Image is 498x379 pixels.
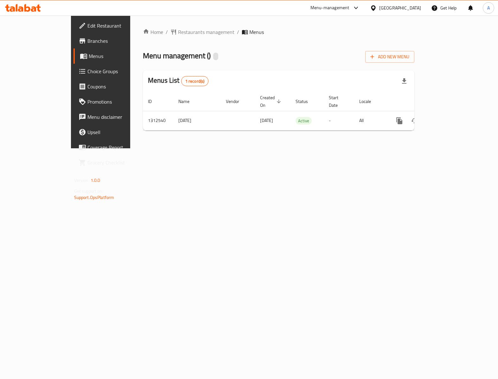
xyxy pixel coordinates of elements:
span: A [487,4,490,11]
span: Menu management ( ) [143,48,211,63]
span: [DATE] [260,116,273,125]
h2: Menus List [148,76,208,86]
td: - [324,111,354,130]
span: Menus [89,52,149,60]
span: Status [296,98,316,105]
span: Active [296,117,312,125]
span: Add New Menu [370,53,409,61]
a: Grocery Checklist [73,155,154,170]
span: Locale [359,98,379,105]
button: Change Status [407,113,422,128]
span: Version: [74,176,90,184]
span: 1 record(s) [182,78,208,84]
span: Edit Restaurant [87,22,149,29]
span: Menu disclaimer [87,113,149,121]
span: Upsell [87,128,149,136]
a: Upsell [73,125,154,140]
span: Branches [87,37,149,45]
span: Vendor [226,98,247,105]
span: Menus [249,28,264,36]
a: Choice Groups [73,64,154,79]
span: ID [148,98,160,105]
a: Restaurants management [170,28,234,36]
td: All [354,111,387,130]
span: Restaurants management [178,28,234,36]
a: Menu disclaimer [73,109,154,125]
td: [DATE] [173,111,221,130]
div: Total records count [181,76,209,86]
span: Get support on: [74,187,103,195]
a: Support.OpsPlatform [74,193,114,202]
li: / [237,28,239,36]
table: enhanced table [143,92,458,131]
a: Edit Restaurant [73,18,154,33]
span: Choice Groups [87,67,149,75]
th: Actions [387,92,458,111]
span: Created On [260,94,283,109]
span: Name [178,98,198,105]
a: Menus [73,48,154,64]
a: Coverage Report [73,140,154,155]
li: / [166,28,168,36]
nav: breadcrumb [143,28,414,36]
span: Promotions [87,98,149,106]
div: [GEOGRAPHIC_DATA] [379,4,421,11]
span: 1.0.0 [91,176,100,184]
a: Coupons [73,79,154,94]
button: more [392,113,407,128]
div: Menu-management [310,4,349,12]
div: Export file [397,74,412,89]
span: Start Date [329,94,347,109]
a: Promotions [73,94,154,109]
span: Grocery Checklist [87,159,149,166]
button: Add New Menu [365,51,414,63]
span: Coupons [87,83,149,90]
a: Branches [73,33,154,48]
td: 1312540 [143,111,173,130]
span: Coverage Report [87,144,149,151]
